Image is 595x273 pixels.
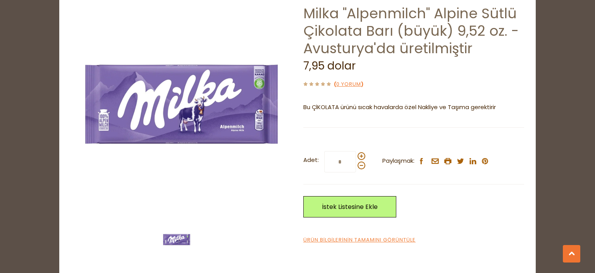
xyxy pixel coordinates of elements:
[324,151,356,172] input: Adet:
[322,202,378,211] font: İstek Listesine Ekle
[382,156,414,165] font: Paylaşmak:
[161,224,192,255] img: Milka Alpenmilch Büyük
[311,118,504,136] font: Bu ürünü sıcak havalarda ve yıl boyunca sıcak iklim bölgelerine ısıya dayanıklı ambalaj ve buz iç...
[303,196,396,217] a: İstek Listesine Ekle
[334,80,336,88] font: (
[303,58,356,73] font: 7,95 dolar
[303,3,519,58] a: Milka "Alpenmilch" Alpine Sütlü Çikolata Barı (büyük) 9,52 oz. - Avusturya'da üretilmiştir
[361,80,363,88] font: )
[303,236,416,244] a: Ürün Bilgilerinin Tamamını Görüntüle
[303,236,416,243] font: Ürün Bilgilerinin Tamamını Görüntüle
[303,103,496,111] font: Bu ÇİKOLATA ürünü sıcak havalarda özel Nakliye ve Taşıma gerektirir
[336,80,361,89] a: 0 Yorum
[303,156,319,164] font: Adet:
